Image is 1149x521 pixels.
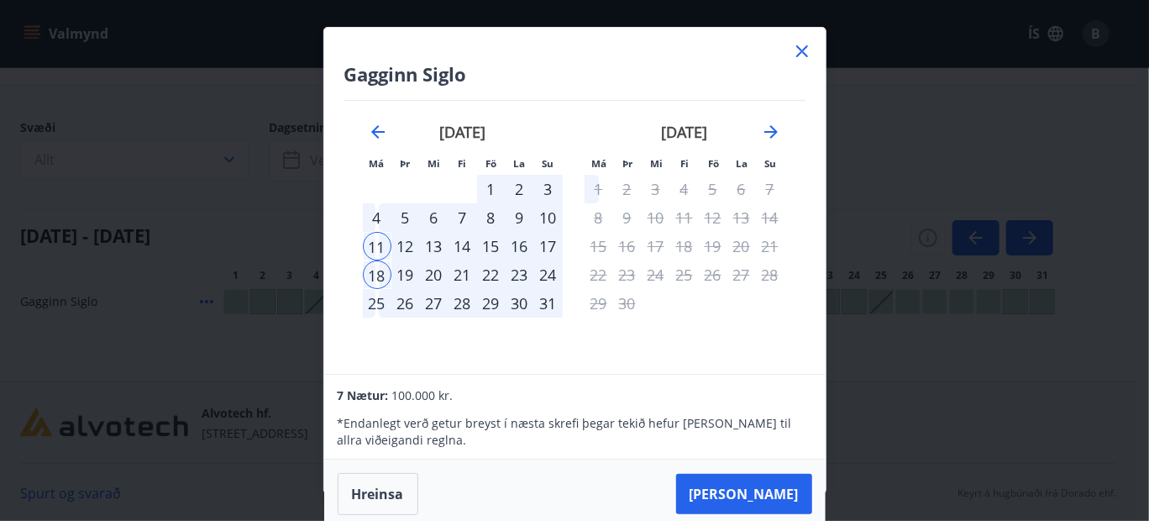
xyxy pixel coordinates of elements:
td: Choose laugardagur, 9. maí 2026 as your check-in date. It’s available. [506,203,534,232]
div: 18 [363,260,391,289]
small: Þr [401,157,411,170]
div: Move backward to switch to the previous month. [368,122,388,142]
div: 26 [391,289,420,318]
td: Not available. sunnudagur, 7. júní 2026 [756,175,784,203]
small: Fö [485,157,496,170]
h4: Gagginn Siglo [344,61,805,87]
small: Má [592,157,607,170]
small: Þr [623,157,633,170]
td: Not available. þriðjudagur, 16. júní 2026 [613,232,642,260]
div: 25 [363,289,391,318]
td: Not available. sunnudagur, 28. júní 2026 [756,260,784,289]
td: Not available. fimmtudagur, 18. júní 2026 [670,232,699,260]
td: Choose laugardagur, 23. maí 2026 as your check-in date. It’s available. [506,260,534,289]
small: Fö [708,157,719,170]
td: Not available. fimmtudagur, 11. júní 2026 [670,203,699,232]
td: Not available. laugardagur, 27. júní 2026 [727,260,756,289]
td: Not available. föstudagur, 26. júní 2026 [699,260,727,289]
td: Choose þriðjudagur, 19. maí 2026 as your check-in date. It’s available. [391,260,420,289]
small: La [737,157,748,170]
td: Selected. sunnudagur, 17. maí 2026 [534,232,563,260]
small: Mi [428,157,440,170]
td: Choose laugardagur, 30. maí 2026 as your check-in date. It’s available. [506,289,534,318]
td: Choose fimmtudagur, 7. maí 2026 as your check-in date. It’s available. [449,203,477,232]
div: 8 [477,203,506,232]
td: Choose mánudagur, 25. maí 2026 as your check-in date. It’s available. [363,289,391,318]
div: 9 [506,203,534,232]
td: Choose miðvikudagur, 27. maí 2026 as your check-in date. It’s available. [420,289,449,318]
td: Not available. sunnudagur, 14. júní 2026 [756,203,784,232]
td: Not available. laugardagur, 20. júní 2026 [727,232,756,260]
div: 14 [449,232,477,260]
div: 30 [506,289,534,318]
div: Calendar [344,101,805,355]
td: Not available. miðvikudagur, 10. júní 2026 [642,203,670,232]
td: Choose mánudagur, 4. maí 2026 as your check-in date. It’s available. [363,203,391,232]
div: 20 [420,260,449,289]
td: Not available. sunnudagur, 21. júní 2026 [756,232,784,260]
td: Selected as start date. mánudagur, 11. maí 2026 [363,232,391,260]
div: Aðeins útritun í boði [585,175,613,203]
div: 15 [477,232,506,260]
td: Not available. föstudagur, 5. júní 2026 [699,175,727,203]
td: Choose laugardagur, 2. maí 2026 as your check-in date. It’s available. [506,175,534,203]
td: Not available. miðvikudagur, 17. júní 2026 [642,232,670,260]
small: La [514,157,526,170]
small: Fi [459,157,467,170]
td: Choose föstudagur, 8. maí 2026 as your check-in date. It’s available. [477,203,506,232]
span: 100.000 kr. [392,387,454,403]
div: 22 [477,260,506,289]
span: 7 Nætur: [338,387,389,403]
small: Mi [650,157,663,170]
div: 28 [449,289,477,318]
div: 3 [534,175,563,203]
td: Selected. fimmtudagur, 14. maí 2026 [449,232,477,260]
small: Má [370,157,385,170]
td: Not available. mánudagur, 22. júní 2026 [585,260,613,289]
button: Hreinsa [338,473,418,515]
td: Not available. föstudagur, 19. júní 2026 [699,232,727,260]
td: Selected as end date. mánudagur, 18. maí 2026 [363,260,391,289]
td: Not available. þriðjudagur, 23. júní 2026 [613,260,642,289]
td: Not available. fimmtudagur, 25. júní 2026 [670,260,699,289]
div: 11 [363,232,391,260]
td: Not available. fimmtudagur, 4. júní 2026 [670,175,699,203]
td: Choose fimmtudagur, 21. maí 2026 as your check-in date. It’s available. [449,260,477,289]
td: Not available. laugardagur, 13. júní 2026 [727,203,756,232]
td: Not available. mánudagur, 8. júní 2026 [585,203,613,232]
div: 31 [534,289,563,318]
td: Choose miðvikudagur, 6. maí 2026 as your check-in date. It’s available. [420,203,449,232]
small: Fi [681,157,690,170]
td: Choose mánudagur, 1. júní 2026 as your check-in date. It’s available. [585,175,613,203]
td: Not available. föstudagur, 12. júní 2026 [699,203,727,232]
div: 10 [534,203,563,232]
div: 6 [420,203,449,232]
div: 19 [391,260,420,289]
td: Choose sunnudagur, 10. maí 2026 as your check-in date. It’s available. [534,203,563,232]
div: 2 [506,175,534,203]
div: Move forward to switch to the next month. [761,122,781,142]
strong: [DATE] [661,122,707,142]
div: 17 [534,232,563,260]
td: Choose þriðjudagur, 26. maí 2026 as your check-in date. It’s available. [391,289,420,318]
td: Not available. þriðjudagur, 2. júní 2026 [613,175,642,203]
div: 16 [506,232,534,260]
td: Choose sunnudagur, 31. maí 2026 as your check-in date. It’s available. [534,289,563,318]
div: 23 [506,260,534,289]
td: Choose miðvikudagur, 20. maí 2026 as your check-in date. It’s available. [420,260,449,289]
td: Selected. laugardagur, 16. maí 2026 [506,232,534,260]
div: 24 [534,260,563,289]
div: 21 [449,260,477,289]
td: Selected. þriðjudagur, 12. maí 2026 [391,232,420,260]
div: 29 [477,289,506,318]
td: Choose fimmtudagur, 28. maí 2026 as your check-in date. It’s available. [449,289,477,318]
td: Not available. laugardagur, 6. júní 2026 [727,175,756,203]
div: 13 [420,232,449,260]
div: 12 [391,232,420,260]
td: Not available. mánudagur, 29. júní 2026 [585,289,613,318]
td: Choose sunnudagur, 24. maí 2026 as your check-in date. It’s available. [534,260,563,289]
div: 7 [449,203,477,232]
strong: [DATE] [439,122,485,142]
small: Su [765,157,777,170]
td: Choose föstudagur, 1. maí 2026 as your check-in date. It’s available. [477,175,506,203]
